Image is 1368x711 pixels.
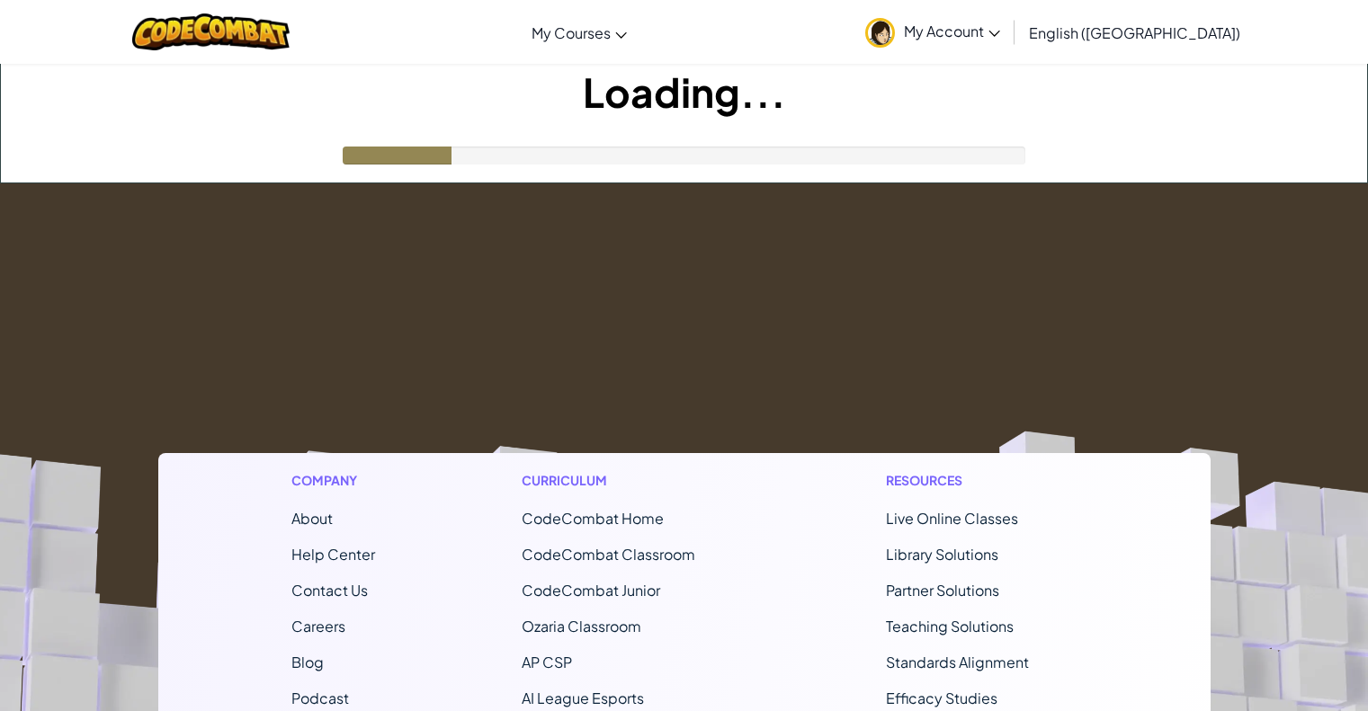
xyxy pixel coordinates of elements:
[886,545,998,564] a: Library Solutions
[856,4,1009,60] a: My Account
[1,64,1367,120] h1: Loading...
[886,509,1018,528] a: Live Online Classes
[1029,23,1240,42] span: English ([GEOGRAPHIC_DATA])
[886,617,1014,635] a: Teaching Solutions
[291,653,324,671] a: Blog
[532,23,611,42] span: My Courses
[523,8,636,57] a: My Courses
[886,581,999,600] a: Partner Solutions
[522,509,664,528] span: CodeCombat Home
[865,18,895,48] img: avatar
[886,653,1029,671] a: Standards Alignment
[291,617,345,635] a: Careers
[132,13,290,50] img: CodeCombat logo
[291,509,333,528] a: About
[291,545,375,564] a: Help Center
[886,689,997,707] a: Efficacy Studies
[904,22,1000,40] span: My Account
[522,689,644,707] a: AI League Esports
[522,617,641,635] a: Ozaria Classroom
[522,653,572,671] a: AP CSP
[522,471,739,490] h1: Curriculum
[291,471,375,490] h1: Company
[522,581,660,600] a: CodeCombat Junior
[522,545,695,564] a: CodeCombat Classroom
[291,689,349,707] a: Podcast
[291,581,368,600] span: Contact Us
[1020,8,1249,57] a: English ([GEOGRAPHIC_DATA])
[886,471,1077,490] h1: Resources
